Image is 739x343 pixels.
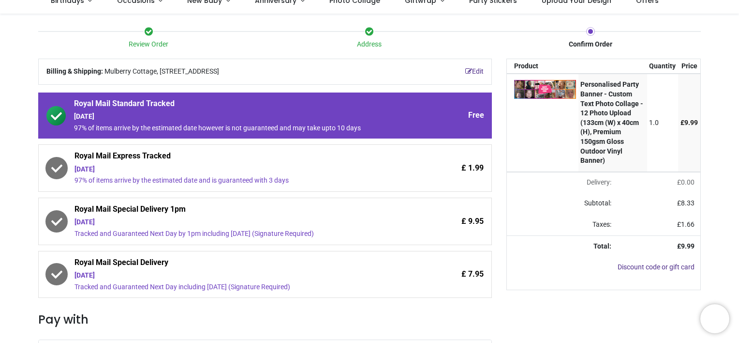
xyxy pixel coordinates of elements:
h3: Pay with [38,312,492,328]
span: £ 7.95 [461,269,484,280]
span: 8.33 [681,199,695,207]
span: £ [680,119,698,126]
span: 1.66 [681,220,695,228]
span: Royal Mail Special Delivery [74,257,402,271]
span: Mulberry Cottage, [STREET_ADDRESS] [104,67,219,77]
a: Discount code or gift card [618,263,695,271]
strong: Total: [593,242,611,250]
a: Edit [465,67,484,77]
div: Review Order [38,40,259,49]
td: Subtotal: [507,193,618,214]
div: Tracked and Guaranteed Next Day including [DATE] (Signature Required) [74,282,402,292]
strong: Personalised Party Banner - Custom Text Photo Collage - 12 Photo Upload (133cm (W) x 40cm (H), Pr... [580,80,643,164]
span: 0.00 [681,178,695,186]
div: [DATE] [74,218,402,227]
div: [DATE] [74,165,402,174]
th: Quantity [647,59,679,74]
span: 9.99 [681,242,695,250]
b: Billing & Shipping: [46,67,103,75]
div: 1.0 [649,118,676,128]
td: Delivery will be updated after choosing a new delivery method [507,172,618,193]
span: 9.99 [684,119,698,126]
div: 97% of items arrive by the estimated date however is not guaranteed and may take upto 10 days [74,124,402,133]
td: Taxes: [507,214,618,235]
span: £ [677,178,695,186]
th: Price [678,59,700,74]
iframe: Brevo live chat [700,304,729,333]
strong: £ [677,242,695,250]
span: Royal Mail Special Delivery 1pm [74,204,402,218]
div: Confirm Order [480,40,701,49]
span: £ [677,199,695,207]
span: £ 1.99 [461,163,484,173]
div: Address [259,40,480,49]
span: Royal Mail Express Tracked [74,151,402,164]
div: [DATE] [74,271,402,281]
div: 97% of items arrive by the estimated date and is guaranteed with 3 days [74,176,402,186]
span: Free [468,110,484,121]
span: £ [677,220,695,228]
th: Product [507,59,578,74]
img: DQAAAAGSURBVAMAq3p6xUuwv68AAAAASUVORK5CYII= [514,80,576,98]
div: [DATE] [74,112,402,122]
div: Tracked and Guaranteed Next Day by 1pm including [DATE] (Signature Required) [74,229,402,239]
span: Royal Mail Standard Tracked [74,98,402,112]
span: £ 9.95 [461,216,484,227]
